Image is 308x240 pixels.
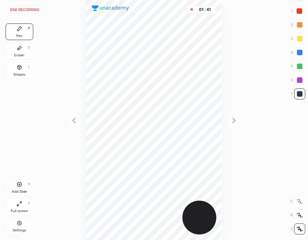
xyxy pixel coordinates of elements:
[28,202,30,205] div: F
[16,34,22,38] div: Pen
[92,6,129,11] img: logo.38c385cc.svg
[28,65,30,69] div: L
[28,27,30,30] div: P
[291,33,305,44] div: 3
[14,54,25,57] div: Eraser
[28,182,30,186] div: H
[13,73,25,76] div: Shapes
[197,7,213,12] div: 01 : 41
[291,88,305,99] div: 7
[28,46,30,49] div: E
[11,209,28,213] div: Full screen
[290,196,305,207] div: C
[291,223,305,234] div: Z
[291,47,305,58] div: 4
[291,75,305,86] div: 6
[291,19,305,30] div: 2
[290,210,305,221] div: X
[291,61,305,72] div: 5
[291,6,305,17] div: 1
[12,190,27,193] div: Add Slide
[6,6,44,14] button: End recording
[13,229,26,232] div: Settings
